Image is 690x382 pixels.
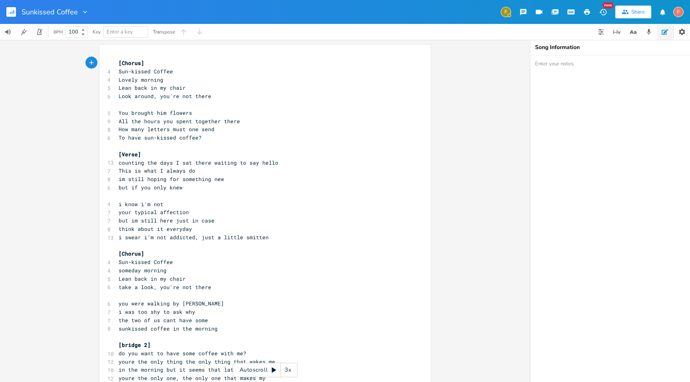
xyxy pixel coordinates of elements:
[119,201,163,208] span: i know i'm not
[119,325,218,332] span: sunkissed coffee in the morning
[119,258,173,266] span: Sun-kissed Coffee
[119,341,151,349] span: [bridge 2]
[501,7,511,17] div: fuzzyip
[119,59,144,67] span: [Chorus]
[673,3,684,21] button: F
[631,8,645,16] div: Share
[595,5,611,19] button: New
[119,93,211,100] span: Look around, you're not there
[119,225,192,232] span: think about it everyday
[119,374,266,382] span: youre the only one, the only one that makes my
[119,184,182,191] span: but if you only knew
[119,159,278,166] span: counting the days I sat there waiting to say hello
[119,350,246,357] span: do you want to have some coffee with me?
[119,217,214,224] span: but im still here just in case
[119,358,275,365] span: youre the only thing the only thing that wakes me
[119,84,186,91] span: Lean back in my chair
[119,209,189,216] span: your typical affection
[119,250,144,257] span: [Chorus]
[119,151,141,158] span: [Verse]
[233,363,297,377] div: Autoscroll
[119,68,173,75] span: Sun-kissed Coffee
[615,6,651,18] button: Share
[119,366,243,373] span: in the morning but it seems that lately
[281,363,295,377] div: 3x
[119,284,211,291] span: take a look, you're not there
[535,45,685,50] div: Song Information
[153,30,175,34] div: Transpose
[119,267,167,274] span: someday morning
[107,28,133,35] span: Enter a key
[119,167,195,174] span: This is what I always do
[119,300,224,307] span: you were walking by [PERSON_NAME]
[119,118,240,125] span: All the hours you spent together there
[119,275,186,282] span: Lean back in my chair
[673,7,684,17] div: fuzzyip
[119,308,195,315] span: i was too shy to ask why
[119,234,269,241] span: i swear i’m not addicted, just a little smitten
[119,317,208,324] span: the two of us cant have some
[93,30,101,34] div: Key
[119,134,202,141] span: To have sun-kissed coffee?
[119,76,163,83] span: Lovely morning
[22,8,78,16] span: Sunkissed Coffee
[119,109,192,116] span: You brought him flowers
[119,175,224,183] span: im still hoping for something new
[119,126,214,133] span: How many letters must one send
[603,2,613,8] div: New
[54,30,63,34] div: BPM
